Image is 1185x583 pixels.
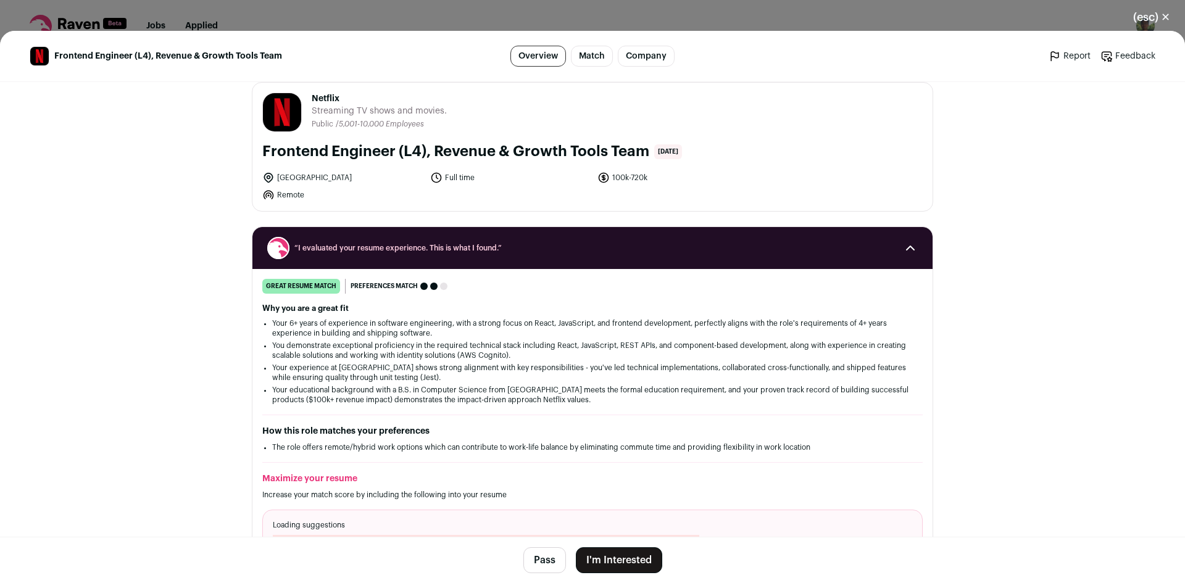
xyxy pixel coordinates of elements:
[263,93,301,131] img: eb23c1dfc8dac86b495738472fc6fbfac73343433b5f01efeecd7ed332374756.jpg
[336,120,424,129] li: /
[312,93,447,105] span: Netflix
[597,172,758,184] li: 100k-720k
[294,243,891,253] span: “I evaluated your resume experience. This is what I found.”
[351,280,418,292] span: Preferences match
[571,46,613,67] a: Match
[1100,50,1155,62] a: Feedback
[30,47,49,65] img: eb23c1dfc8dac86b495738472fc6fbfac73343433b5f01efeecd7ed332374756.jpg
[262,304,923,313] h2: Why you are a great fit
[262,142,649,162] h1: Frontend Engineer (L4), Revenue & Growth Tools Team
[272,363,913,382] li: Your experience at [GEOGRAPHIC_DATA] shows strong alignment with key responsibilities - you've le...
[272,341,913,360] li: You demonstrate exceptional proficiency in the required technical stack including React, JavaScri...
[430,172,591,184] li: Full time
[339,120,424,128] span: 5,001-10,000 Employees
[654,144,682,159] span: [DATE]
[618,46,675,67] a: Company
[54,50,282,62] span: Frontend Engineer (L4), Revenue & Growth Tools Team
[523,547,566,573] button: Pass
[312,120,336,129] li: Public
[262,172,423,184] li: [GEOGRAPHIC_DATA]
[262,473,923,485] h2: Maximize your resume
[510,46,566,67] a: Overview
[1118,4,1185,31] button: Close modal
[262,189,423,201] li: Remote
[272,385,913,405] li: Your educational background with a B.S. in Computer Science from [GEOGRAPHIC_DATA] meets the form...
[312,105,447,117] span: Streaming TV shows and movies.
[272,442,913,452] li: The role offers remote/hybrid work options which can contribute to work-life balance by eliminati...
[576,547,662,573] button: I'm Interested
[262,425,923,437] h2: How this role matches your preferences
[1049,50,1091,62] a: Report
[272,318,913,338] li: Your 6+ years of experience in software engineering, with a strong focus on React, JavaScript, an...
[262,279,340,294] div: great resume match
[262,490,923,500] p: Increase your match score by including the following into your resume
